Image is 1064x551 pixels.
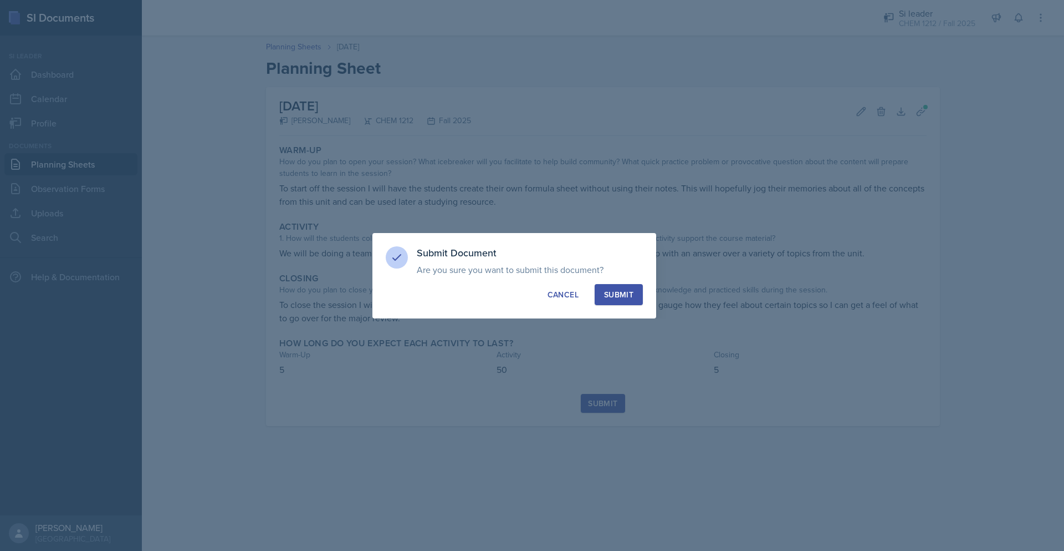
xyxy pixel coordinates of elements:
[417,246,643,260] h3: Submit Document
[595,284,643,305] button: Submit
[548,289,579,300] div: Cancel
[538,284,588,305] button: Cancel
[604,289,633,300] div: Submit
[417,264,643,275] p: Are you sure you want to submit this document?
